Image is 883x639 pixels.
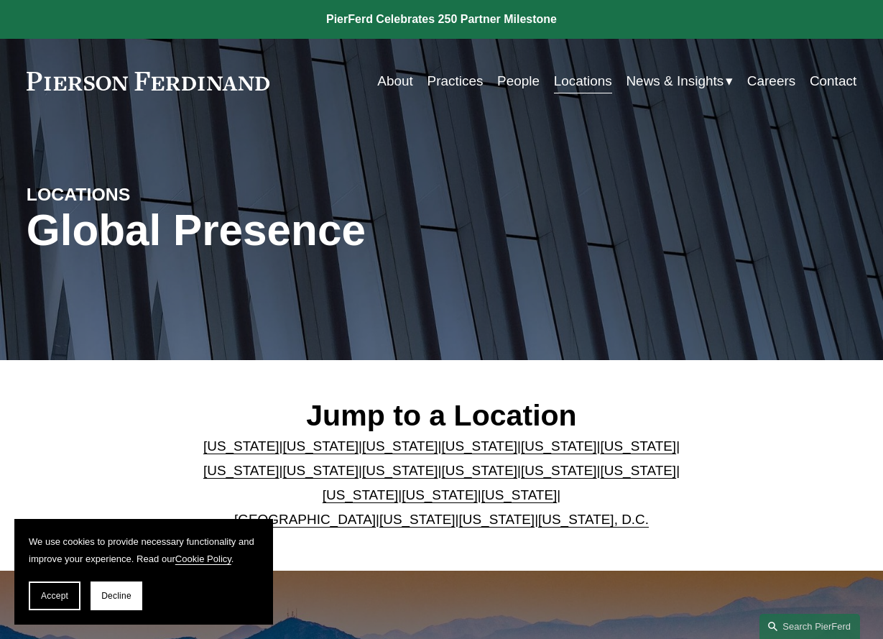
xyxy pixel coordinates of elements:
a: [US_STATE] [203,438,279,454]
a: Cookie Policy [175,553,231,564]
a: Contact [810,68,856,95]
a: [US_STATE] [323,487,399,502]
a: [US_STATE] [402,487,478,502]
a: [US_STATE] [601,438,677,454]
a: [US_STATE] [601,463,677,478]
a: [US_STATE] [362,438,438,454]
a: Careers [747,68,795,95]
a: [US_STATE] [203,463,279,478]
button: Decline [91,581,142,610]
a: [US_STATE] [481,487,558,502]
a: [US_STATE], D.C. [538,512,649,527]
button: Accept [29,581,80,610]
a: Locations [554,68,612,95]
h2: Jump to a Location [200,398,684,434]
a: [US_STATE] [521,438,597,454]
a: [US_STATE] [442,438,518,454]
a: People [497,68,540,95]
span: Decline [101,591,131,601]
a: [US_STATE] [521,463,597,478]
a: [US_STATE] [442,463,518,478]
section: Cookie banner [14,519,273,625]
a: [US_STATE] [282,438,359,454]
p: We use cookies to provide necessary functionality and improve your experience. Read our . [29,533,259,567]
a: [US_STATE] [362,463,438,478]
a: [US_STATE] [379,512,456,527]
p: | | | | | | | | | | | | | | | | | | [200,434,684,532]
a: [US_STATE] [459,512,535,527]
a: About [377,68,413,95]
h1: Global Presence [27,206,580,255]
a: folder dropdown [626,68,733,95]
span: Accept [41,591,68,601]
a: [GEOGRAPHIC_DATA] [234,512,376,527]
a: Practices [427,68,484,95]
a: Search this site [759,614,860,639]
span: News & Insights [626,69,723,93]
a: [US_STATE] [282,463,359,478]
h4: LOCATIONS [27,183,234,206]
